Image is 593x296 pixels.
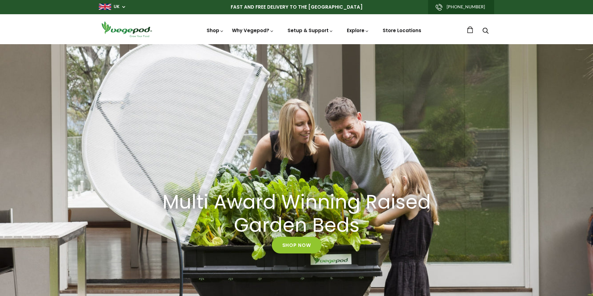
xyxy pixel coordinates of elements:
img: Vegepod [99,20,154,38]
a: Why Vegepod? [232,27,274,34]
a: Setup & Support [288,27,333,34]
a: Multi Award Winning Raised Garden Beds [150,191,443,237]
a: Store Locations [383,27,421,34]
a: Search [482,28,489,35]
a: Shop [207,27,224,34]
a: Shop Now [272,237,322,254]
a: Explore [347,27,369,34]
img: gb_large.png [99,4,111,10]
h2: Multi Award Winning Raised Garden Beds [158,191,435,237]
a: UK [114,4,120,10]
